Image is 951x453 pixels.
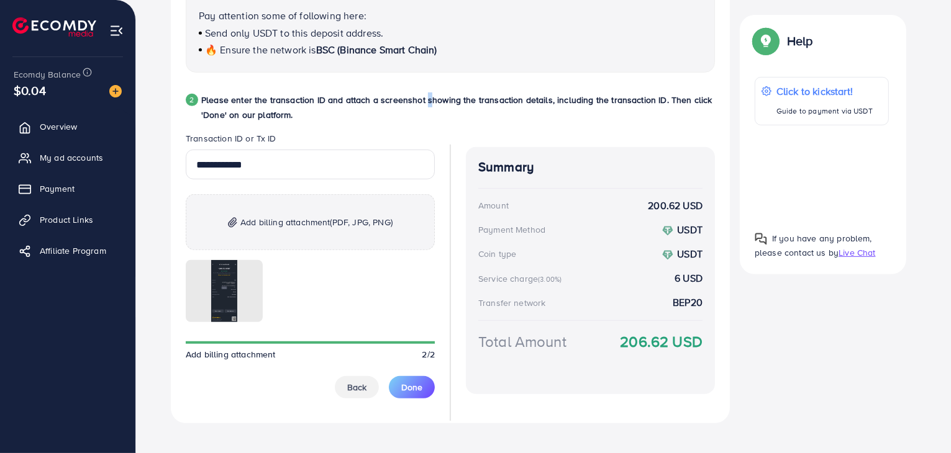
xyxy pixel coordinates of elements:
[14,68,81,81] span: Ecomdy Balance
[662,225,673,236] img: coin
[478,159,703,175] h4: Summary
[755,233,767,245] img: Popup guide
[12,17,96,37] img: logo
[316,43,437,56] span: BSC (Binance Smart Chain)
[9,114,126,139] a: Overview
[211,260,237,322] img: img uploaded
[330,216,393,228] span: (PDF, JPG, PNG)
[776,104,873,119] p: Guide to payment via USDT
[755,232,872,259] span: If you have any problem, please contact us by
[9,207,126,232] a: Product Links
[401,381,422,393] span: Done
[199,8,702,23] p: Pay attention some of following here:
[677,247,703,261] strong: USDT
[478,223,545,236] div: Payment Method
[478,331,567,352] div: Total Amount
[620,331,703,352] strong: 206.62 USD
[186,348,276,361] span: Add billing attachment
[109,24,124,38] img: menu
[478,272,565,285] div: Service charge
[898,397,942,444] iframe: Chat
[478,297,546,309] div: Transfer network
[677,223,703,236] strong: USDT
[9,176,126,201] a: Payment
[109,85,122,97] img: image
[478,248,516,260] div: Coin type
[240,215,393,230] span: Add billing attachment
[40,213,93,226] span: Product Links
[186,132,435,150] legend: Transaction ID or Tx ID
[40,151,103,164] span: My ad accounts
[201,92,715,122] p: Please enter the transaction ID and attach a screenshot showing the transaction details, includin...
[478,199,509,212] div: Amount
[186,94,198,106] div: 2
[40,120,77,133] span: Overview
[347,381,366,393] span: Back
[538,274,562,284] small: (3.00%)
[839,246,875,259] span: Live Chat
[14,81,46,99] span: $0.04
[648,199,703,213] strong: 200.62 USD
[787,34,813,48] p: Help
[335,376,379,398] button: Back
[40,244,106,257] span: Affiliate Program
[9,238,126,263] a: Affiliate Program
[776,84,873,99] p: Click to kickstart!
[228,217,237,228] img: img
[389,376,435,398] button: Done
[662,249,673,261] img: coin
[9,145,126,170] a: My ad accounts
[40,182,75,195] span: Payment
[199,25,702,40] p: Send only USDT to this deposit address.
[205,43,316,56] span: 🔥 Ensure the network is
[422,348,435,361] span: 2/2
[673,295,703,310] strong: BEP20
[675,271,703,285] strong: 6 USD
[755,30,777,52] img: Popup guide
